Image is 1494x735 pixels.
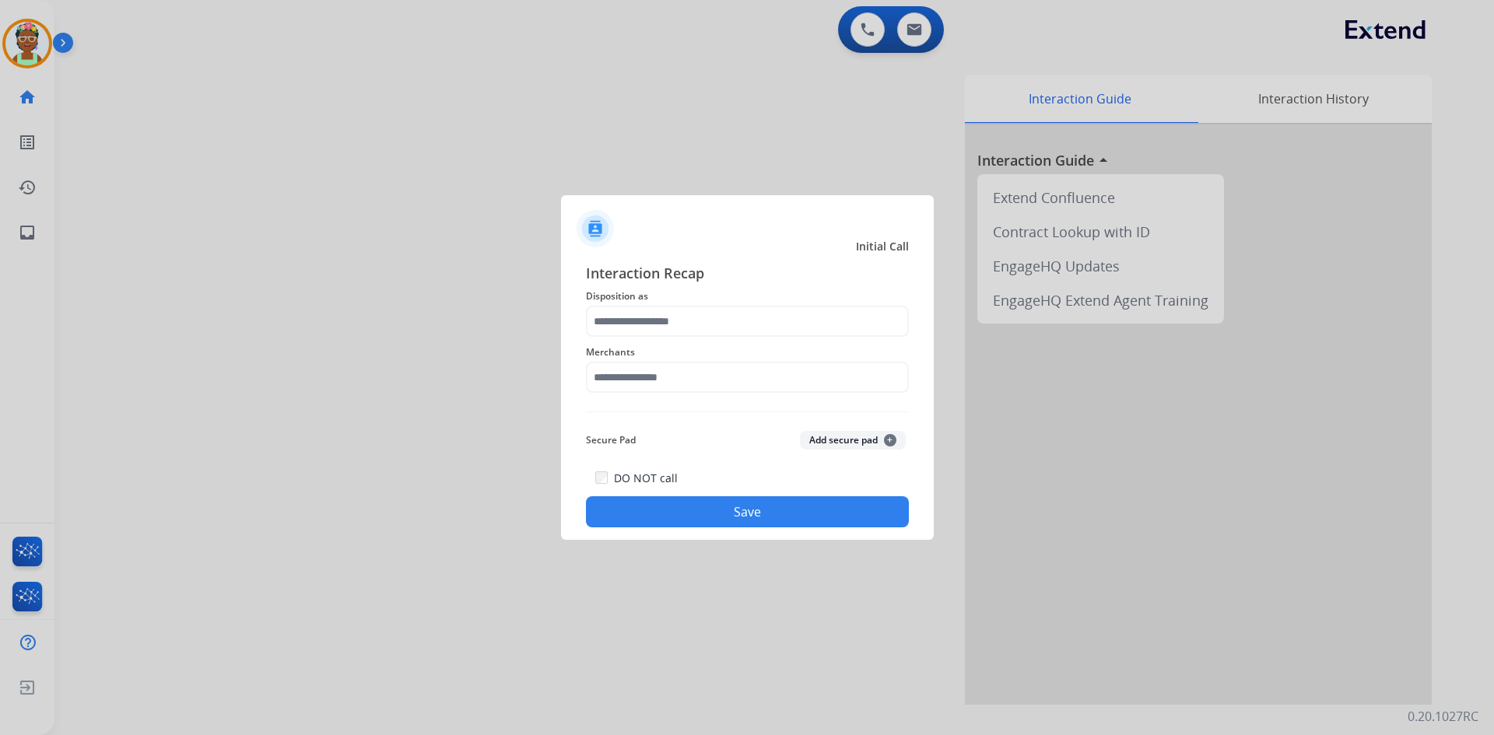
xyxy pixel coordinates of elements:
p: 0.20.1027RC [1408,707,1478,726]
span: Merchants [586,343,909,362]
span: Secure Pad [586,431,636,450]
button: Save [586,496,909,527]
span: Interaction Recap [586,262,909,287]
button: Add secure pad+ [800,431,906,450]
img: contactIcon [577,210,614,247]
span: Initial Call [856,239,909,254]
label: DO NOT call [614,471,678,486]
span: + [884,434,896,446]
span: Disposition as [586,287,909,306]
